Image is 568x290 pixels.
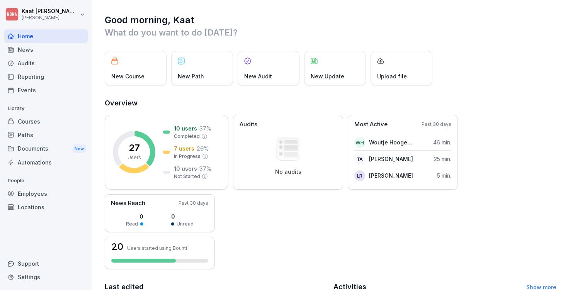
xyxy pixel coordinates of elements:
[244,72,272,80] p: New Audit
[179,200,208,207] p: Past 30 days
[177,220,194,227] p: Unread
[105,14,556,26] h1: Good morning, Kaat
[369,155,413,163] p: [PERSON_NAME]
[22,8,78,15] p: Kaat [PERSON_NAME]
[178,72,204,80] p: New Path
[4,70,88,83] a: Reporting
[199,124,211,132] p: 37 %
[199,165,211,173] p: 37 %
[4,200,88,214] a: Locations
[437,171,451,180] p: 5 min.
[22,15,78,20] p: [PERSON_NAME]
[111,72,145,80] p: New Course
[4,142,88,156] a: DocumentsNew
[105,26,556,39] p: What do you want to do [DATE]?
[240,120,257,129] p: Audits
[4,175,88,187] p: People
[105,98,556,109] h2: Overview
[174,124,197,132] p: 10 users
[433,138,451,146] p: 46 min.
[311,72,344,80] p: New Update
[4,270,88,284] a: Settings
[171,212,194,220] p: 0
[127,245,187,251] p: Users started using Bounti
[275,168,301,175] p: No audits
[174,133,200,140] p: Completed
[126,212,143,220] p: 0
[4,29,88,43] a: Home
[4,142,88,156] div: Documents
[128,154,141,161] p: Users
[4,257,88,270] div: Support
[4,43,88,56] a: News
[4,128,88,142] a: Paths
[369,171,413,180] p: [PERSON_NAME]
[111,199,145,208] p: News Reach
[126,220,138,227] p: Read
[73,144,86,153] div: New
[4,115,88,128] a: Courses
[174,173,200,180] p: Not Started
[197,144,209,153] p: 26 %
[434,155,451,163] p: 25 min.
[369,138,413,146] p: Woutje Hoogerwaard
[4,102,88,115] p: Library
[4,156,88,169] a: Automations
[354,137,365,148] div: WH
[174,165,197,173] p: 10 users
[354,154,365,165] div: TA
[174,144,194,153] p: 7 users
[4,56,88,70] a: Audits
[4,187,88,200] a: Employees
[129,143,140,153] p: 27
[174,153,201,160] p: In Progress
[354,120,388,129] p: Most Active
[4,83,88,97] a: Events
[111,242,123,251] h3: 20
[377,72,407,80] p: Upload file
[422,121,451,128] p: Past 30 days
[354,170,365,181] div: LR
